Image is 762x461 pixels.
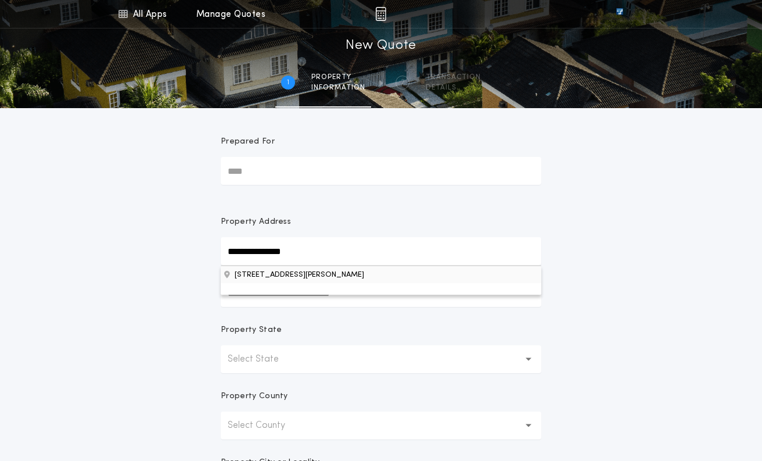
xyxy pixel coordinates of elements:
[221,412,541,439] button: Select County
[221,136,275,148] p: Prepared For
[228,352,297,366] p: Select State
[221,216,541,228] p: Property Address
[311,83,365,92] span: information
[375,7,386,21] img: img
[221,324,282,336] p: Property State
[311,73,365,82] span: Property
[426,83,481,92] span: details
[595,8,644,20] img: vs-icon
[346,37,416,55] h1: New Quote
[228,419,304,433] p: Select County
[426,73,481,82] span: Transaction
[401,78,405,87] h2: 2
[221,266,541,283] button: Property Address
[221,157,541,185] input: Prepared For
[287,78,289,87] h2: 1
[221,391,288,402] p: Property County
[221,345,541,373] button: Select State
